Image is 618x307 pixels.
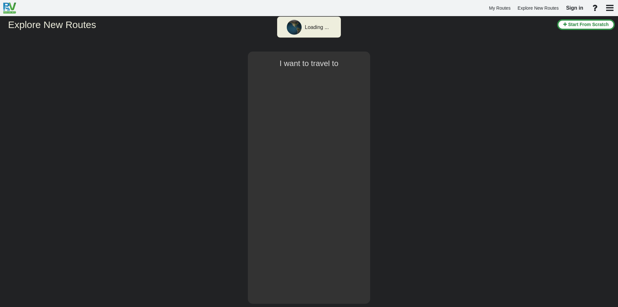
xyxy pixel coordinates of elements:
[557,19,615,30] button: Start From Scratch
[489,5,510,11] span: My Routes
[518,5,559,11] span: Explore New Routes
[566,5,583,11] span: Sign in
[486,2,513,14] a: My Routes
[563,1,586,15] a: Sign in
[515,2,562,14] a: Explore New Routes
[8,19,552,30] h2: Explore New Routes
[280,59,339,68] span: I want to travel to
[3,3,16,14] img: RvPlanetLogo.png
[305,24,329,31] div: Loading ...
[568,22,609,27] span: Start From Scratch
